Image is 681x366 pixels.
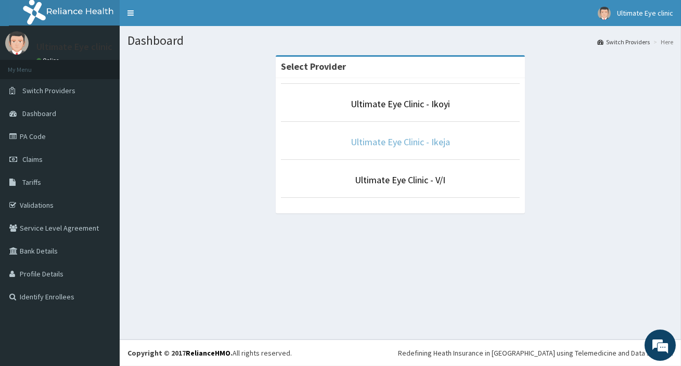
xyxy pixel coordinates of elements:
[120,339,681,366] footer: All rights reserved.
[22,155,43,164] span: Claims
[36,42,112,52] p: Ultimate Eye clinic
[127,34,673,47] h1: Dashboard
[5,31,29,55] img: User Image
[5,250,198,287] textarea: Type your message and hit 'Enter'
[351,136,450,148] a: Ultimate Eye Clinic - Ikeja
[651,37,673,46] li: Here
[186,348,230,358] a: RelianceHMO
[398,348,673,358] div: Redefining Heath Insurance in [GEOGRAPHIC_DATA] using Telemedicine and Data Science!
[355,174,446,186] a: Ultimate Eye Clinic - V/I
[597,37,650,46] a: Switch Providers
[60,114,144,219] span: We're online!
[19,52,42,78] img: d_794563401_company_1708531726252_794563401
[598,7,611,20] img: User Image
[351,98,450,110] a: Ultimate Eye Clinic - Ikoyi
[171,5,196,30] div: Minimize live chat window
[22,109,56,118] span: Dashboard
[281,60,346,72] strong: Select Provider
[617,8,673,18] span: Ultimate Eye clinic
[36,57,61,64] a: Online
[22,178,41,187] span: Tariffs
[22,86,75,95] span: Switch Providers
[54,58,175,72] div: Chat with us now
[127,348,233,358] strong: Copyright © 2017 .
